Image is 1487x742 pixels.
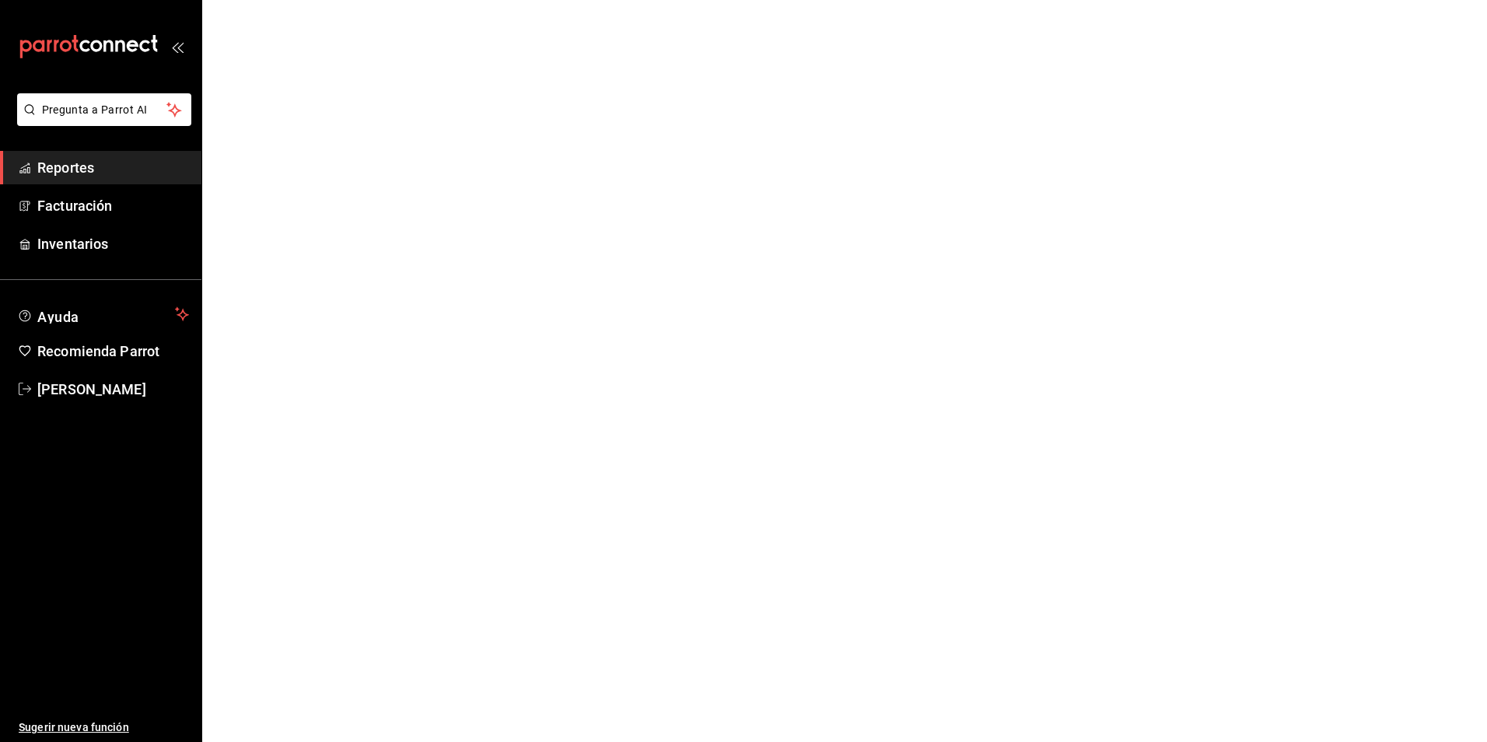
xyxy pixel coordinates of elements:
[37,341,189,362] span: Recomienda Parrot
[37,195,189,216] span: Facturación
[19,719,189,736] span: Sugerir nueva función
[171,40,184,53] button: open_drawer_menu
[37,233,189,254] span: Inventarios
[37,379,189,400] span: [PERSON_NAME]
[17,93,191,126] button: Pregunta a Parrot AI
[37,157,189,178] span: Reportes
[37,305,169,324] span: Ayuda
[11,113,191,129] a: Pregunta a Parrot AI
[42,102,167,118] span: Pregunta a Parrot AI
